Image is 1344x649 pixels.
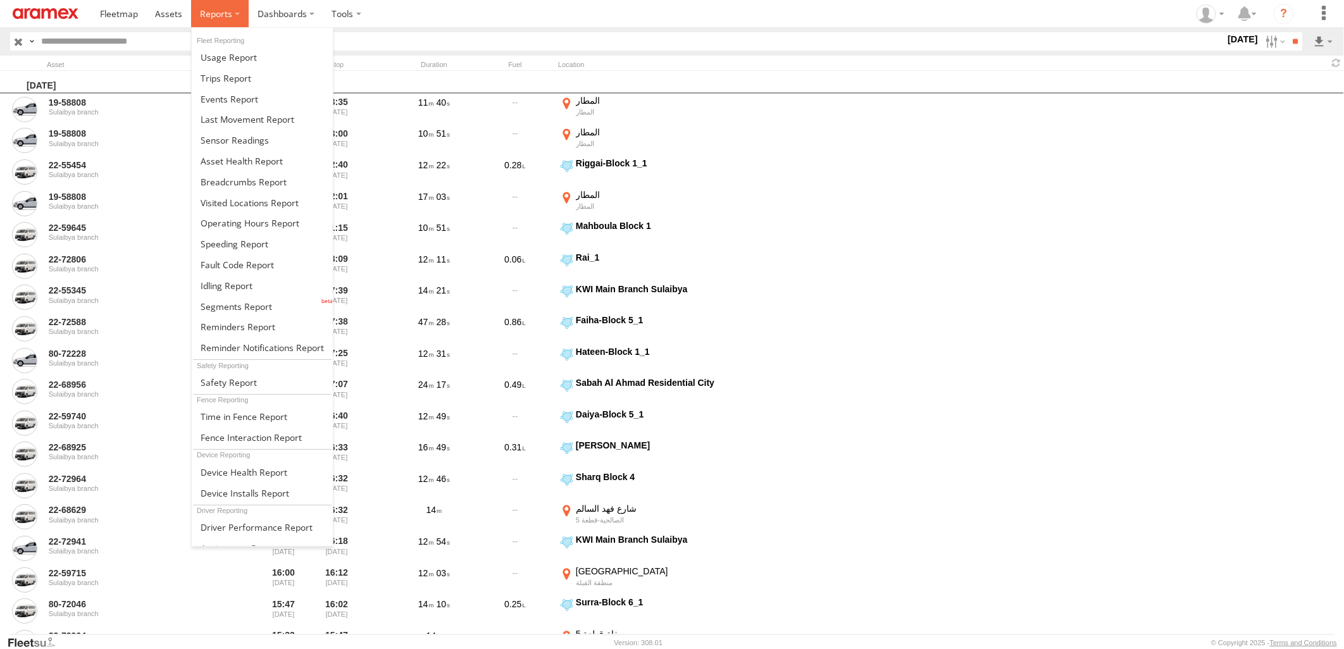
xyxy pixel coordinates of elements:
a: Time in Fences Report [192,406,333,427]
label: Click to View Event Location [558,314,716,343]
div: 17:39 [DATE] [313,283,361,312]
a: Assignment Report [192,538,333,559]
span: 12 [418,254,434,264]
a: Reminders Report [192,317,333,338]
div: Surra-Block 6_1 [576,596,714,608]
div: 0.86 [477,314,553,343]
div: [PERSON_NAME] [576,440,714,451]
div: Sulaibya branch [49,453,222,460]
label: Click to View Event Location [558,471,716,500]
span: 10 [418,223,434,233]
div: Faiha-Block 5_1 [576,314,714,326]
div: 16:33 [DATE] [313,440,361,469]
a: 22-59715 [49,567,222,579]
label: Click to View Event Location [558,95,716,124]
label: Click to View Event Location [558,534,716,563]
a: Fleet Speed Report [192,233,333,254]
span: 12 [418,411,434,421]
span: 17 [437,380,450,390]
a: Sensor Readings [192,130,333,151]
div: 21:15 [DATE] [313,220,361,249]
a: Last Movement Report [192,109,333,130]
div: 23:00 [DATE] [313,127,361,156]
div: المطار [576,202,714,211]
a: Segments Report [192,296,333,317]
span: 03 [437,568,450,578]
span: 10 [418,128,434,139]
div: Sulaibya branch [49,516,222,524]
span: 49 [437,442,450,452]
div: Sulaibya branch [49,359,222,367]
div: Sulaibya branch [49,422,222,430]
label: Click to View Event Location [558,346,716,375]
a: Device Installs Report [192,483,333,504]
img: aramex-logo.svg [13,8,78,19]
div: Sulaibya branch [49,108,222,116]
a: Full Events Report [192,89,333,109]
span: 16 [418,442,434,452]
span: 49 [437,411,450,421]
div: Sulaibya branch [49,547,222,555]
div: Sulaibya branch [49,233,222,241]
div: 16:32 [DATE] [313,471,361,500]
div: Sulaibya branch [49,485,222,492]
a: 80-72046 [49,598,222,610]
div: Daiya-Block 5_1 [576,409,714,420]
div: 0.25 [477,596,553,626]
span: 11 [437,254,450,264]
span: 51 [437,128,450,139]
div: Sulaibya branch [49,265,222,273]
span: 47 [418,317,434,327]
a: 22-68925 [49,442,222,453]
a: Usage Report [192,47,333,68]
a: Safety Report [192,372,333,393]
div: Mahboula Block 1 [576,220,714,232]
label: Click to View Event Location [558,377,716,406]
div: Sabah Al Ahmad Residential City [576,377,714,388]
a: 22-55454 [49,159,222,171]
div: Sulaibya branch [49,202,222,210]
div: 0.28 [477,158,553,187]
div: KWI Main Branch Sulaibya [576,283,714,295]
div: 16:40 [DATE] [313,409,361,438]
span: 28 [437,317,450,327]
div: المطار [576,127,714,138]
a: Trips Report [192,68,333,89]
a: 22-72964 [49,473,222,485]
label: Click to View Event Location [558,189,716,218]
a: Terms and Conditions [1270,639,1337,646]
label: Click to View Event Location [558,252,716,281]
span: 12 [418,160,434,170]
div: Rai_1 [576,252,714,263]
span: 12 [418,536,434,547]
label: Click to View Event Location [558,440,716,469]
a: Asset Health Report [192,151,333,171]
a: 22-72941 [49,536,222,547]
div: المطار [576,189,714,201]
div: Sulaibya branch [49,140,222,147]
div: المطار [576,95,714,106]
span: 17 [418,192,434,202]
div: المطار [576,139,714,148]
div: 18:09 [DATE] [313,252,361,281]
div: 0.06 [477,252,553,281]
div: Riggai-Block 1_1 [576,158,714,169]
div: 16:32 [DATE] [313,503,361,532]
div: Sulaibya branch [49,579,222,586]
a: Fault Code Report [192,254,333,275]
a: Asset Operating Hours Report [192,213,333,233]
label: Click to View Event Location [558,596,716,626]
label: Search Filter Options [1260,32,1288,51]
div: 0.49 [477,377,553,406]
span: 54 [437,536,450,547]
span: 14 [418,599,434,609]
a: 19-58808 [49,191,222,202]
div: Hateen-Block 1_1 [576,346,714,357]
span: 21 [437,285,450,295]
span: 31 [437,349,450,359]
div: 23:35 [DATE] [313,95,361,124]
span: 12 [418,568,434,578]
a: 22-72588 [49,316,222,328]
span: 12 [418,349,434,359]
span: 22 [437,160,450,170]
